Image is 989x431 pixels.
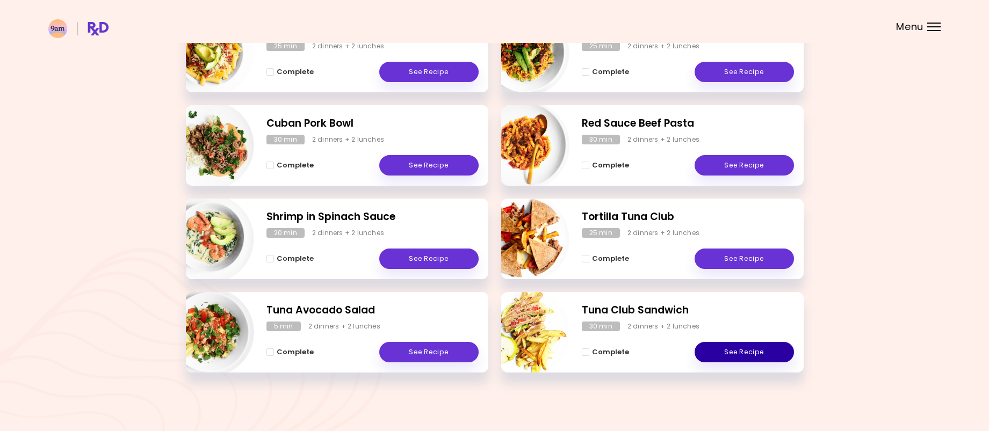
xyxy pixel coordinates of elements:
div: 2 dinners + 2 lunches [312,41,384,51]
button: Complete - Shrimp in Spinach Sauce [266,252,314,265]
span: Menu [896,22,923,32]
h2: Tuna Avocado Salad [266,303,479,318]
h2: Tuna Club Sandwich [582,303,794,318]
span: Complete [592,161,629,170]
img: Info - Tuna Club Sandwich [480,288,569,377]
img: Info - Cheeseburger Pasta [165,8,254,97]
div: 25 min [266,41,305,51]
div: 2 dinners + 2 lunches [308,322,380,331]
span: Complete [592,254,629,263]
a: See Recipe - Cheesy Pork Skillet [695,62,794,82]
a: See Recipe - Shrimp in Spinach Sauce [379,249,479,269]
img: Info - Cheesy Pork Skillet [480,8,569,97]
a: See Recipe - Red Sauce Beef Pasta [695,155,794,176]
button: Complete - Red Sauce Beef Pasta [582,159,629,172]
div: 2 dinners + 2 lunches [627,41,699,51]
div: 20 min [266,228,305,238]
div: 5 min [266,322,301,331]
div: 30 min [582,322,620,331]
img: Info - Shrimp in Spinach Sauce [165,194,254,283]
h2: Shrimp in Spinach Sauce [266,209,479,225]
button: Complete - Cheesy Pork Skillet [582,65,629,78]
div: 2 dinners + 2 lunches [312,228,384,238]
span: Complete [592,68,629,76]
img: Info - Red Sauce Beef Pasta [480,101,569,190]
span: Complete [277,348,314,356]
a: See Recipe - Tuna Club Sandwich [695,342,794,362]
div: 25 min [582,41,620,51]
span: Complete [277,68,314,76]
span: Complete [277,161,314,170]
a: See Recipe - Cheeseburger Pasta [379,62,479,82]
img: Info - Tortilla Tuna Club [480,194,569,283]
div: 30 min [582,135,620,144]
button: Complete - Cheeseburger Pasta [266,65,314,78]
span: Complete [277,254,314,263]
h2: Tortilla Tuna Club [582,209,794,225]
div: 2 dinners + 2 lunches [627,228,699,238]
div: 2 dinners + 2 lunches [627,135,699,144]
div: 25 min [582,228,620,238]
h2: Cuban Pork Bowl [266,116,479,132]
img: Info - Cuban Pork Bowl [165,101,254,190]
div: 2 dinners + 2 lunches [627,322,699,331]
a: See Recipe - Tortilla Tuna Club [695,249,794,269]
img: Info - Tuna Avocado Salad [165,288,254,377]
button: Complete - Tortilla Tuna Club [582,252,629,265]
img: RxDiet [48,19,109,38]
h2: Red Sauce Beef Pasta [582,116,794,132]
span: Complete [592,348,629,356]
a: See Recipe - Tuna Avocado Salad [379,342,479,362]
div: 2 dinners + 2 lunches [312,135,384,144]
a: See Recipe - Cuban Pork Bowl [379,155,479,176]
button: Complete - Cuban Pork Bowl [266,159,314,172]
button: Complete - Tuna Club Sandwich [582,346,629,359]
div: 30 min [266,135,305,144]
button: Complete - Tuna Avocado Salad [266,346,314,359]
